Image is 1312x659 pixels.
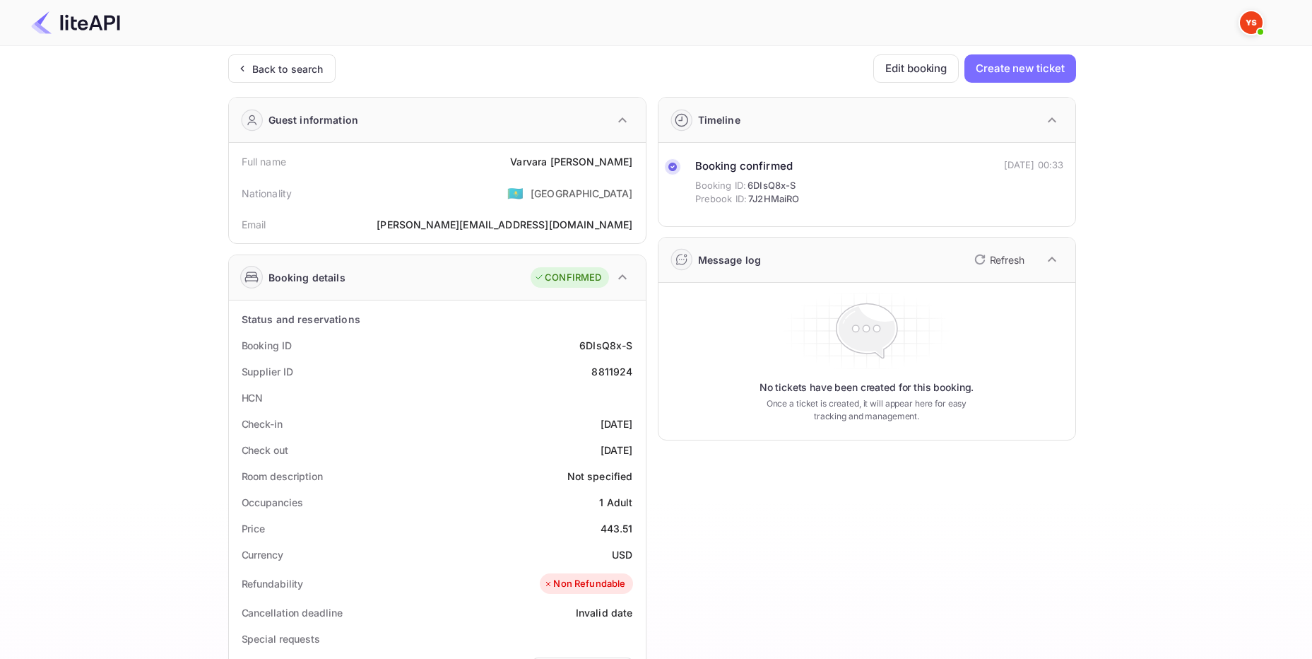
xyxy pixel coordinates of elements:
[242,186,292,201] div: Nationality
[601,443,633,457] div: [DATE]
[242,547,283,562] div: Currency
[695,192,747,206] span: Prebook ID:
[242,576,304,591] div: Refundability
[612,547,632,562] div: USD
[599,495,632,510] div: 1 Adult
[252,62,324,76] div: Back to search
[567,469,633,484] div: Not specified
[242,605,343,620] div: Cancellation deadline
[760,380,974,395] p: No tickets have been created for this booking.
[242,631,320,646] div: Special requests
[695,158,800,175] div: Booking confirmed
[966,248,1030,271] button: Refresh
[268,270,345,285] div: Booking details
[242,416,283,431] div: Check-in
[698,112,740,127] div: Timeline
[242,312,360,327] div: Status and reservations
[242,495,303,510] div: Occupancies
[242,521,266,536] div: Price
[695,179,747,193] span: Booking ID:
[531,186,633,201] div: [GEOGRAPHIC_DATA]
[242,390,264,405] div: HCN
[543,577,625,591] div: Non Refundable
[579,338,632,353] div: 6DIsQ8x-S
[242,364,293,379] div: Supplier ID
[510,154,632,169] div: Varvara [PERSON_NAME]
[242,154,286,169] div: Full name
[268,112,359,127] div: Guest information
[507,180,524,206] span: United States
[748,192,799,206] span: 7J2HMaiRO
[873,54,959,83] button: Edit booking
[242,443,288,457] div: Check out
[242,217,266,232] div: Email
[1004,158,1064,173] div: [DATE] 00:33
[755,397,979,423] p: Once a ticket is created, it will appear here for easy tracking and management.
[242,338,292,353] div: Booking ID
[1240,11,1263,34] img: Yandex Support
[591,364,632,379] div: 8811924
[747,179,796,193] span: 6DIsQ8x-S
[534,271,601,285] div: CONFIRMED
[601,521,633,536] div: 443.51
[601,416,633,431] div: [DATE]
[242,469,323,484] div: Room description
[698,252,762,267] div: Message log
[377,217,632,232] div: [PERSON_NAME][EMAIL_ADDRESS][DOMAIN_NAME]
[576,605,633,620] div: Invalid date
[964,54,1075,83] button: Create new ticket
[990,252,1024,267] p: Refresh
[31,11,120,34] img: LiteAPI Logo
